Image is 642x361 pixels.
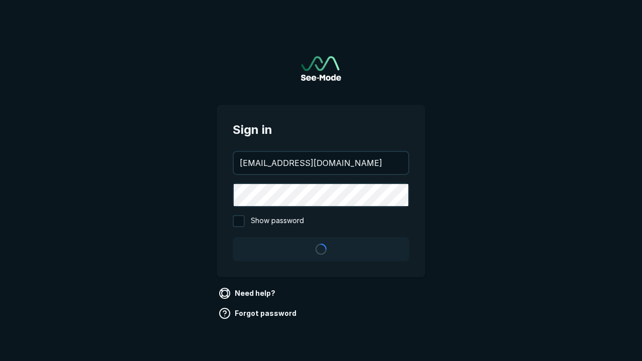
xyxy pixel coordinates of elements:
a: Go to sign in [301,56,341,81]
a: Need help? [217,285,279,301]
span: Sign in [233,121,409,139]
a: Forgot password [217,305,300,321]
span: Show password [251,215,304,227]
img: See-Mode Logo [301,56,341,81]
input: your@email.com [234,152,408,174]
